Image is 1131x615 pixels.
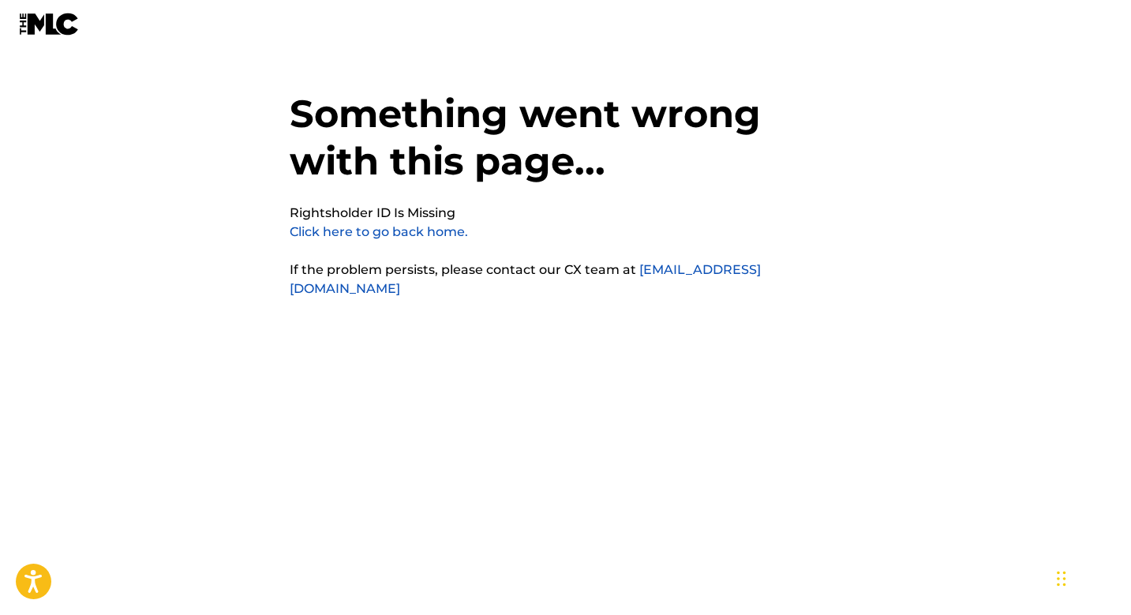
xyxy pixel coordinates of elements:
[19,13,80,36] img: MLC Logo
[290,224,468,239] a: Click here to go back home.
[290,204,455,223] pre: Rightsholder ID Is Missing
[290,261,842,298] p: If the problem persists, please contact our CX team at
[1057,555,1066,602] div: Drag
[290,90,842,204] h1: Something went wrong with this page...
[1052,539,1131,615] iframe: Chat Widget
[290,262,761,296] a: [EMAIL_ADDRESS][DOMAIN_NAME]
